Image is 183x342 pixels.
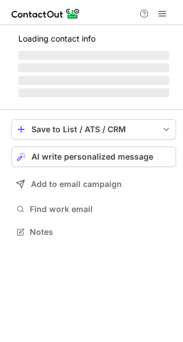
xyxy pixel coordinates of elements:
img: ContactOut v5.3.10 [11,7,80,21]
span: Find work email [30,204,172,214]
div: Save to List / ATS / CRM [31,125,156,134]
button: Notes [11,224,176,240]
span: ‌ [18,88,169,97]
span: AI write personalized message [31,152,153,161]
span: Notes [30,227,172,237]
p: Loading contact info [18,34,169,43]
button: Find work email [11,201,176,217]
span: Add to email campaign [31,180,122,189]
button: AI write personalized message [11,146,176,167]
span: ‌ [18,51,169,60]
span: ‌ [18,76,169,85]
span: ‌ [18,63,169,72]
button: Add to email campaign [11,174,176,194]
button: save-profile-one-click [11,119,176,140]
